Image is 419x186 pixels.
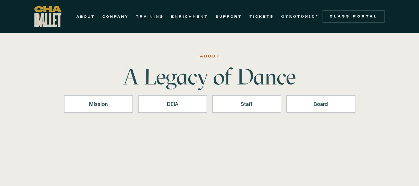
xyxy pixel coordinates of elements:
[281,13,319,20] a: GYROTONIC®
[171,13,208,20] a: ENRICHMENT
[136,13,163,20] a: TRAINING
[286,95,355,113] a: Board
[212,95,281,113] a: Staff
[281,14,316,19] strong: GYROTONIC
[323,10,385,23] a: Class Portal
[113,66,306,88] h1: A Legacy of Dance
[72,100,125,108] div: Mission
[326,14,381,19] div: Class Portal
[102,13,128,20] a: COMPANY
[138,95,207,113] a: DEIA
[76,13,95,20] a: ABOUT
[220,100,273,108] div: Staff
[146,100,199,108] div: DEIA
[316,14,319,17] sup: ®
[294,100,347,108] div: Board
[64,95,133,113] a: Mission
[200,52,219,60] div: ABOUT
[34,6,61,27] a: home
[249,13,274,20] a: TICKETS
[216,13,242,20] a: SUPPORT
